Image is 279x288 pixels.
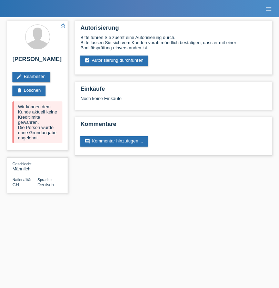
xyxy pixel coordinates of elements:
[80,56,148,66] a: assignment_turned_inAutorisierung durchführen
[262,7,276,11] a: menu
[12,178,31,182] span: Nationalität
[80,96,267,106] div: Noch keine Einkäufe
[12,161,38,171] div: Männlich
[17,74,22,79] i: edit
[80,35,267,50] div: Bitte führen Sie zuerst eine Autorisierung durch. Bitte lassen Sie sich vom Kunden vorab mündlich...
[17,88,22,93] i: delete
[60,22,66,30] a: star_border
[80,24,267,35] h2: Autorisierung
[12,56,62,66] h2: [PERSON_NAME]
[84,58,90,63] i: assignment_turned_in
[12,182,19,187] span: Schweiz
[60,22,66,29] i: star_border
[12,162,31,166] span: Geschlecht
[12,101,62,143] div: Wir können dem Kunde aktuell keine Kreditlimite gewähren. Die Person wurde ohne Grundangabe abgel...
[38,182,54,187] span: Deutsch
[80,86,267,96] h2: Einkäufe
[80,121,267,131] h2: Kommentare
[80,136,148,147] a: commentKommentar hinzufügen ...
[12,72,50,82] a: editBearbeiten
[265,6,272,12] i: menu
[38,178,52,182] span: Sprache
[12,86,46,96] a: deleteLöschen
[84,138,90,144] i: comment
